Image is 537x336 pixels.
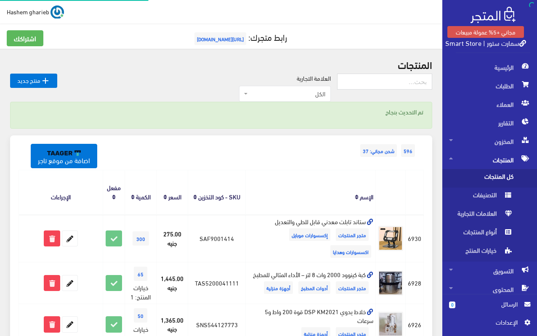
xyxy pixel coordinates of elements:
a: المخزون [442,132,537,151]
iframe: Drift Widget Chat Controller [10,278,42,310]
a: الكمية [136,190,151,202]
span: المخزون [449,132,530,151]
a: التصنيفات [442,188,537,206]
span: المنتجات [449,151,530,169]
span: التقارير [449,114,530,132]
span: التصنيفات [449,188,513,206]
a: كل المنتجات [442,169,537,188]
td: 6930 [406,214,424,262]
a: اضافة من موقع تاجر [31,144,97,168]
a: أنواع المنتجات [442,225,537,243]
th: الإجراءات [19,170,103,214]
img: . [471,7,516,23]
a: مفعل [107,181,121,193]
a: SKU - كود التخزين [198,190,240,202]
p: تم التحديث بنجاح [19,107,423,116]
td: كبة كينوود 2000 وات 8 لتر – الأداء المثالي للمطبخ [246,262,376,304]
span: اﻹعدادات [456,317,517,327]
a: العملاء [442,95,537,114]
img: ... [51,5,64,19]
span: الطلبات [449,77,530,95]
td: TAS5200041111 [188,262,246,304]
a: المحتوى [442,280,537,299]
span: 65 [134,267,147,281]
a: الطلبات [442,77,537,95]
a: ... Hashem gharieb [7,5,64,19]
span: المحتوى [449,280,530,299]
a: المنتجات [442,151,537,169]
span: أدوات المطبخ [298,281,330,294]
span: 596 [401,144,415,157]
a: اﻹعدادات [449,317,530,331]
span: كل المنتجات [449,169,513,188]
span: [URL][DOMAIN_NAME] [194,32,246,45]
a: السعر [168,190,181,202]
span: Hashem gharieb [7,6,49,17]
span: الكل [239,86,331,102]
span: خيارات المنتج: 1 [130,281,151,302]
td: SAF9001414 [188,214,246,262]
td: 6928 [406,262,424,304]
h2: المنتجات [10,59,432,70]
span: 50 [134,308,147,323]
td: 275.00 جنيه [157,214,188,262]
a: 0 الرسائل [449,299,530,317]
a: رابط متجرك:[URL][DOMAIN_NAME] [192,29,287,45]
span: التسويق [449,262,530,280]
span: أنواع المنتجات [449,225,513,243]
a: العلامات التجارية [442,206,537,225]
img: kb-kynood-2000-oat-8-ltr-aladaaa-almthaly-llmtbkh.jpg [378,270,403,296]
a: منتج جديد [10,74,57,88]
td: 1,445.00 جنيه [157,262,188,304]
span: شحن مجاني: 37 [360,144,397,157]
span: العلامات التجارية [449,206,513,225]
img: stand-tablt-maadny-kabl-llty-oaltaadyl.jpg [378,226,403,251]
span: خيارات المنتج [449,243,513,262]
a: التقارير [442,114,537,132]
a: الرئيسية [442,58,537,77]
a: الإسم [360,190,373,202]
label: العلامة التجارية [297,74,331,83]
span: إكسسوارات موبايل [289,228,330,241]
input: بحث... [337,74,432,90]
a: خيارات المنتج [442,243,537,262]
i:  [40,76,51,86]
a: اشتراكك [7,30,43,46]
td: ستاند تابلت معدني قابل للطي والتعديل [246,214,376,262]
span: الرسائل [462,299,518,309]
a: مجاني +5% عمولة مبيعات [447,26,524,38]
span: الرئيسية [449,58,530,77]
span: متجر المنتجات [336,228,369,241]
span: 300 [133,231,149,246]
span: متجر المنتجات [336,281,369,294]
img: taager-logo-original.svg [47,150,81,156]
span: اكسسوارات وهدايا [330,245,371,258]
span: العملاء [449,95,530,114]
a: سمارت ستور | Smart Store [445,37,526,49]
span: 0 [449,302,455,308]
span: الكل [250,90,325,98]
span: أجهزة منزلية [264,281,293,294]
